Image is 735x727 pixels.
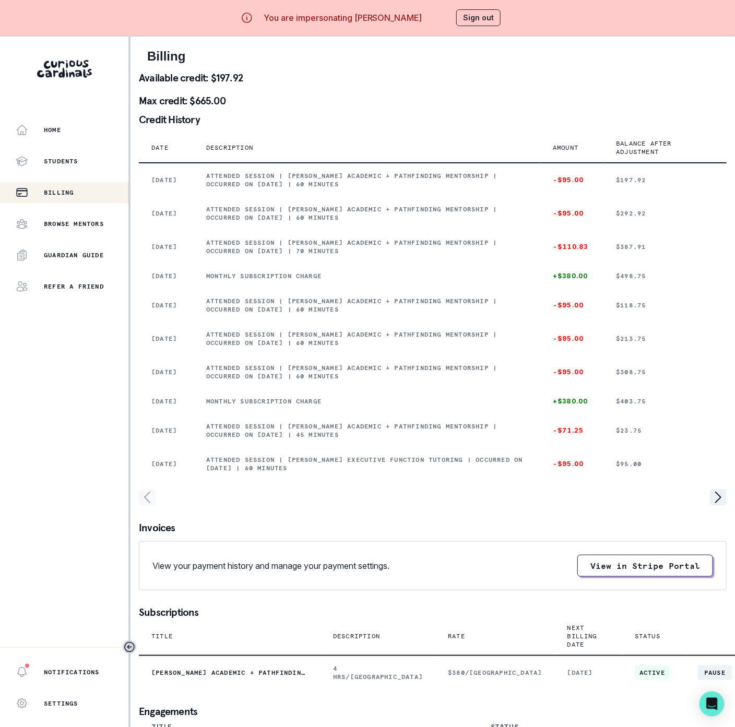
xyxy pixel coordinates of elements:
p: Attended session | [PERSON_NAME] Academic + Pathfinding Mentorship | Occurred on [DATE] | 60 minutes [206,172,528,188]
svg: page left [139,489,156,506]
p: $498.75 [616,272,714,280]
p: $197.92 [616,176,714,184]
p: Students [44,157,78,165]
p: $95.00 [616,460,714,468]
p: [DATE] [151,397,181,406]
button: Pause [698,665,732,680]
p: Settings [44,699,78,708]
button: Sign out [456,9,501,26]
p: Amount [553,144,578,152]
p: Attended session | [PERSON_NAME] Academic + Pathfinding Mentorship | Occurred on [DATE] | 70 minutes [206,239,528,255]
p: Invoices [139,522,727,533]
p: -$71.25 [553,426,591,435]
p: $308.75 [616,368,714,376]
button: Toggle sidebar [123,640,136,654]
p: [DATE] [151,243,181,251]
button: View in Stripe Portal [577,555,713,577]
p: Date [151,144,169,152]
p: [PERSON_NAME] Academic + Pathfinding Mentorship [151,669,308,677]
p: $118.75 [616,301,714,309]
p: -$95.00 [553,368,591,376]
p: Guardian Guide [44,251,104,259]
p: [DATE] [567,669,610,677]
p: +$380.00 [553,272,591,280]
p: 4 HRS/[GEOGRAPHIC_DATA] [333,664,423,681]
p: -$95.00 [553,335,591,343]
p: Monthly subscription charge [206,397,528,406]
p: [DATE] [151,335,181,343]
p: Billing [44,188,74,197]
p: $23.75 [616,426,714,435]
p: +$380.00 [553,397,591,406]
p: [DATE] [151,272,181,280]
p: Balance after adjustment [616,139,702,156]
p: View your payment history and manage your payment settings. [152,559,389,572]
p: [DATE] [151,368,181,376]
span: ACTIVE [635,665,670,680]
p: $387.91 [616,243,714,251]
p: -$95.00 [553,460,591,468]
p: -$95.00 [553,176,591,184]
p: [DATE] [151,460,181,468]
p: Engagements [139,706,727,717]
p: Description [206,144,253,152]
h2: Billing [147,49,718,64]
p: $403.75 [616,397,714,406]
p: Browse Mentors [44,220,104,228]
div: Open Intercom Messenger [700,692,725,717]
p: [DATE] [151,176,181,184]
p: Status [635,632,660,640]
p: Max credit: $665.00 [139,96,727,106]
p: Attended session | [PERSON_NAME] Academic + Pathfinding Mentorship | Occurred on [DATE] | 60 minutes [206,297,528,314]
p: Credit History [139,114,727,125]
p: Available credit: $197.92 [139,73,727,83]
p: Home [44,126,61,134]
p: [DATE] [151,426,181,435]
p: -$95.00 [553,301,591,309]
p: [DATE] [151,209,181,218]
p: Attended session | [PERSON_NAME] Executive Function tutoring | Occurred on [DATE] | 60 minutes [206,456,528,472]
p: Attended session | [PERSON_NAME] Academic + Pathfinding Mentorship | Occurred on [DATE] | 60 minutes [206,330,528,347]
p: Notifications [44,668,100,676]
p: Monthly subscription charge [206,272,528,280]
p: Rate [448,632,465,640]
img: Curious Cardinals Logo [37,60,92,78]
p: Attended session | [PERSON_NAME] Academic + Pathfinding Mentorship | Occurred on [DATE] | 60 minutes [206,364,528,380]
p: Description [333,632,380,640]
p: $292.92 [616,209,714,218]
p: You are impersonating [PERSON_NAME] [264,11,422,24]
p: Subscriptions [139,607,727,617]
p: [DATE] [151,301,181,309]
p: Attended session | [PERSON_NAME] Academic + Pathfinding Mentorship | Occurred on [DATE] | 45 minutes [206,422,528,439]
p: Next Billing Date [567,624,597,649]
p: Refer a friend [44,282,104,291]
p: Attended session | [PERSON_NAME] Academic + Pathfinding Mentorship | Occurred on [DATE] | 60 minutes [206,205,528,222]
svg: page right [710,489,727,506]
p: -$110.83 [553,243,591,251]
p: -$95.00 [553,209,591,218]
p: Title [151,632,173,640]
p: $213.75 [616,335,714,343]
p: $380/[GEOGRAPHIC_DATA] [448,669,542,677]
